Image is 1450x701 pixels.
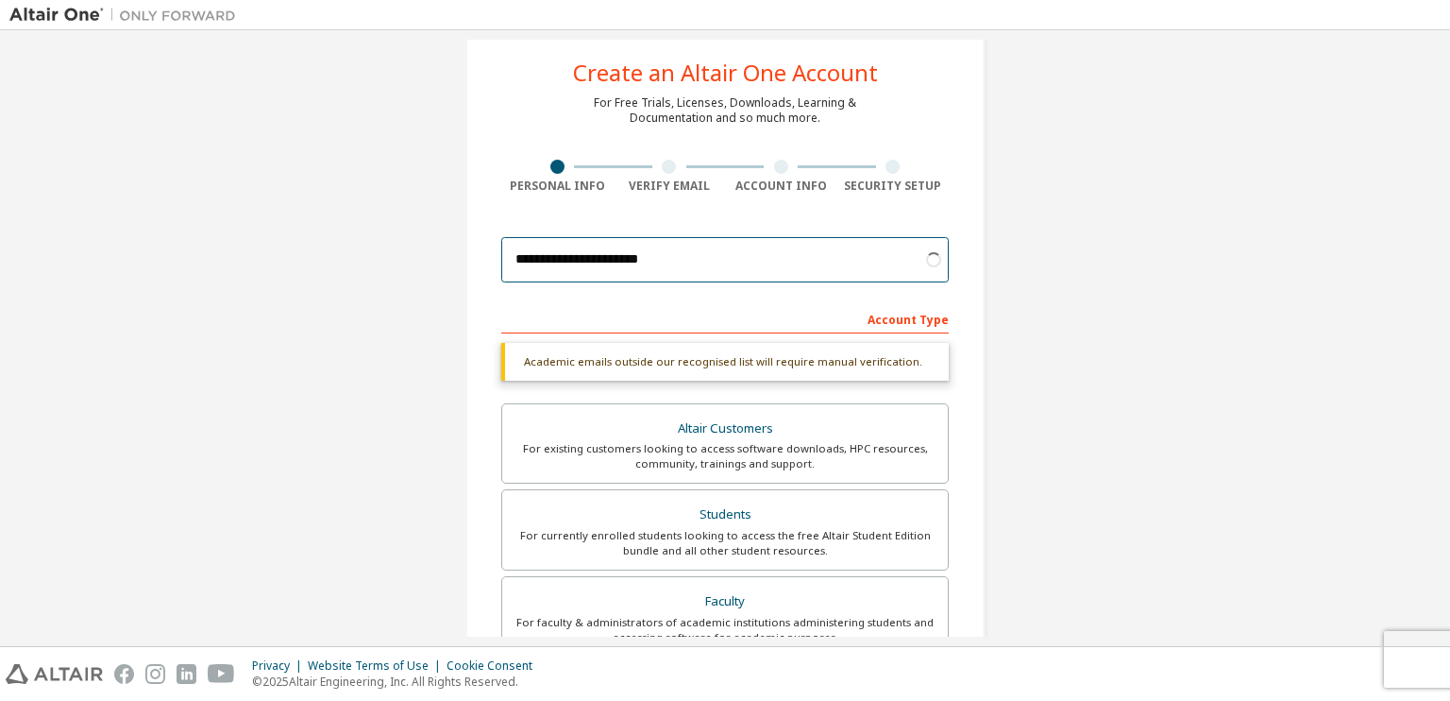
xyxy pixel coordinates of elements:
div: For Free Trials, Licenses, Downloads, Learning & Documentation and so much more. [594,95,856,126]
div: Account Info [725,179,837,194]
div: For existing customers looking to access software downloads, HPC resources, community, trainings ... [514,441,936,471]
div: Privacy [252,658,308,674]
p: © 2025 Altair Engineering, Inc. All Rights Reserved. [252,674,544,690]
img: youtube.svg [208,664,235,684]
div: For faculty & administrators of academic institutions administering students and accessing softwa... [514,615,936,645]
img: instagram.svg [145,664,165,684]
div: For currently enrolled students looking to access the free Altair Student Edition bundle and all ... [514,528,936,558]
img: facebook.svg [114,664,134,684]
img: linkedin.svg [177,664,196,684]
div: Cookie Consent [447,658,544,674]
img: Altair One [9,6,245,25]
img: altair_logo.svg [6,664,103,684]
div: Security Setup [837,179,950,194]
div: Account Type [501,303,949,333]
div: Academic emails outside our recognised list will require manual verification. [501,343,949,381]
div: Website Terms of Use [308,658,447,674]
div: Create an Altair One Account [573,61,878,84]
div: Faculty [514,589,936,615]
div: Students [514,502,936,528]
div: Altair Customers [514,416,936,442]
div: Personal Info [501,179,614,194]
div: Verify Email [614,179,726,194]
